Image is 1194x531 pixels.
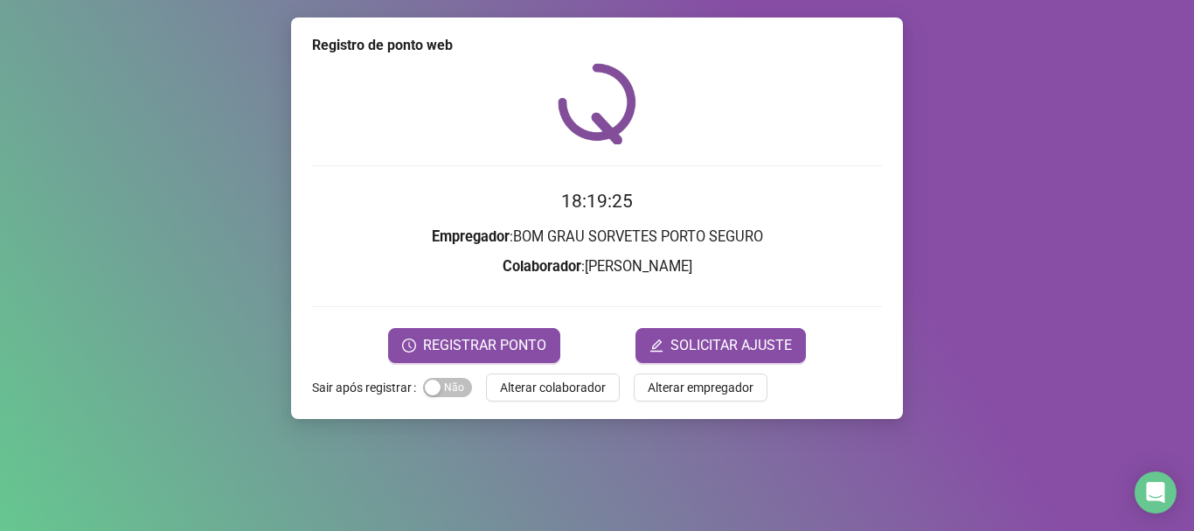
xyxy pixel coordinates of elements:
[388,328,560,363] button: REGISTRAR PONTO
[402,339,416,353] span: clock-circle
[312,255,882,278] h3: : [PERSON_NAME]
[312,226,882,248] h3: : BOM GRAU SORVETES PORTO SEGURO
[312,374,423,402] label: Sair após registrar
[649,339,663,353] span: edit
[670,335,792,356] span: SOLICITAR AJUSTE
[500,378,606,397] span: Alterar colaborador
[648,378,753,397] span: Alterar empregador
[1135,472,1177,514] div: Open Intercom Messenger
[561,191,633,212] time: 18:19:25
[558,63,636,144] img: QRPoint
[634,374,767,402] button: Alterar empregador
[486,374,620,402] button: Alterar colaborador
[312,35,882,56] div: Registro de ponto web
[503,258,581,275] strong: Colaborador
[423,335,546,356] span: REGISTRAR PONTO
[635,328,806,363] button: editSOLICITAR AJUSTE
[432,228,510,245] strong: Empregador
